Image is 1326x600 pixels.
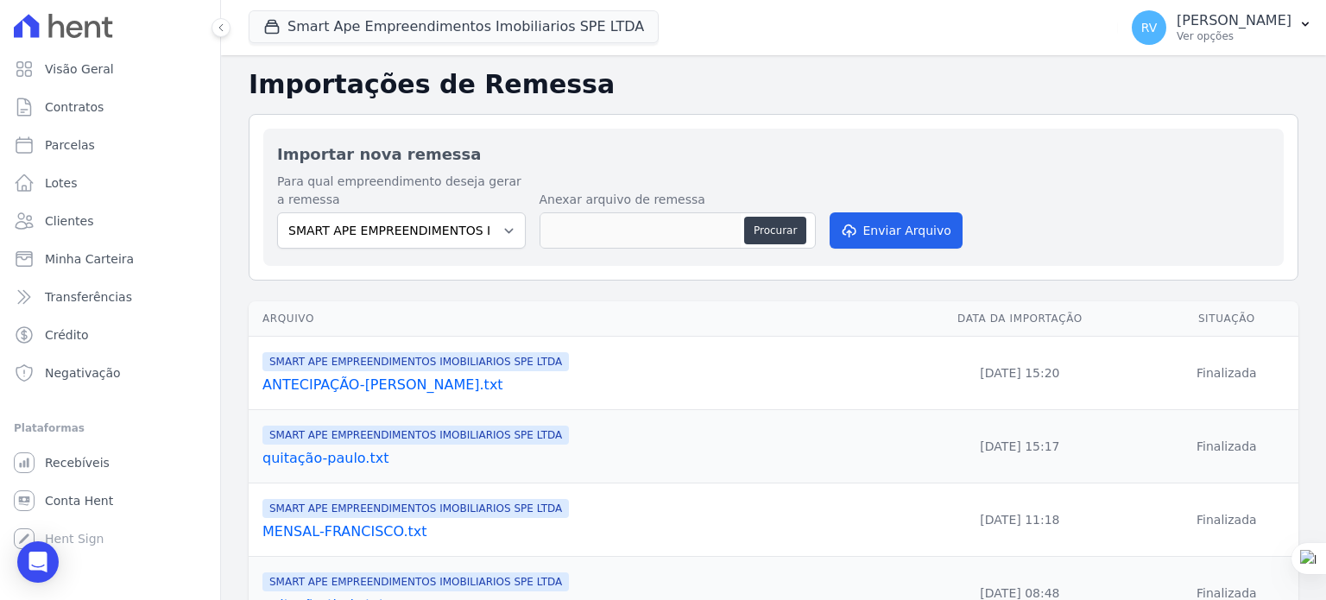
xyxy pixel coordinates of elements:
[1155,301,1298,337] th: Situação
[1155,483,1298,557] td: Finalizada
[45,136,95,154] span: Parcelas
[262,572,569,591] span: SMART APE EMPREENDIMENTOS IMOBILIARIOS SPE LTDA
[1177,12,1291,29] p: [PERSON_NAME]
[7,445,213,480] a: Recebíveis
[1118,3,1326,52] button: RV [PERSON_NAME] Ver opções
[45,60,114,78] span: Visão Geral
[45,98,104,116] span: Contratos
[45,492,113,509] span: Conta Hent
[45,174,78,192] span: Lotes
[7,242,213,276] a: Minha Carteira
[45,326,89,344] span: Crédito
[17,541,59,583] div: Open Intercom Messenger
[540,191,816,209] label: Anexar arquivo de remessa
[45,250,134,268] span: Minha Carteira
[7,90,213,124] a: Contratos
[45,288,132,306] span: Transferências
[1177,29,1291,43] p: Ver opções
[885,337,1155,410] td: [DATE] 15:20
[262,499,569,518] span: SMART APE EMPREENDIMENTOS IMOBILIARIOS SPE LTDA
[1155,410,1298,483] td: Finalizada
[14,418,206,439] div: Plataformas
[7,483,213,518] a: Conta Hent
[262,521,878,542] a: MENSAL-FRANCISCO.txt
[885,410,1155,483] td: [DATE] 15:17
[1155,337,1298,410] td: Finalizada
[277,142,1270,166] h2: Importar nova remessa
[262,375,878,395] a: ANTECIPAÇÃO-[PERSON_NAME].txt
[7,356,213,390] a: Negativação
[830,212,963,249] button: Enviar Arquivo
[277,173,526,209] label: Para qual empreendimento deseja gerar a remessa
[7,318,213,352] a: Crédito
[249,301,885,337] th: Arquivo
[7,52,213,86] a: Visão Geral
[7,204,213,238] a: Clientes
[45,212,93,230] span: Clientes
[7,166,213,200] a: Lotes
[45,364,121,382] span: Negativação
[885,301,1155,337] th: Data da Importação
[1141,22,1158,34] span: RV
[262,352,569,371] span: SMART APE EMPREENDIMENTOS IMOBILIARIOS SPE LTDA
[7,280,213,314] a: Transferências
[262,448,878,469] a: quitação-paulo.txt
[262,426,569,445] span: SMART APE EMPREENDIMENTOS IMOBILIARIOS SPE LTDA
[885,483,1155,557] td: [DATE] 11:18
[45,454,110,471] span: Recebíveis
[249,10,659,43] button: Smart Ape Empreendimentos Imobiliarios SPE LTDA
[7,128,213,162] a: Parcelas
[249,69,1298,100] h2: Importações de Remessa
[744,217,806,244] button: Procurar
